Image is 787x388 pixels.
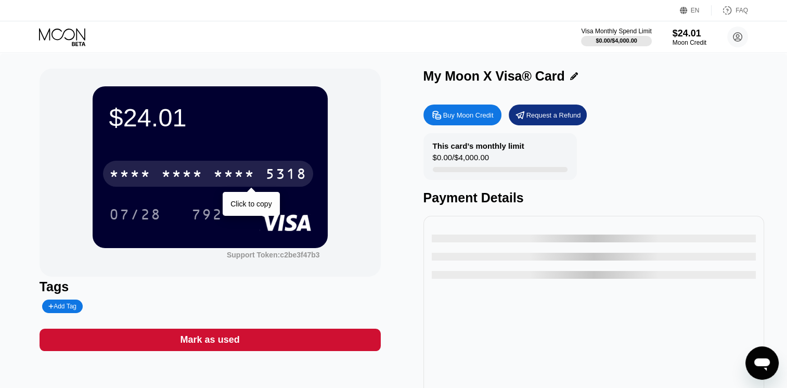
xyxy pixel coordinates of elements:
[673,28,706,39] div: $24.01
[109,208,161,224] div: 07/28
[40,279,381,294] div: Tags
[691,7,700,14] div: EN
[526,111,581,120] div: Request a Refund
[581,28,651,35] div: Visa Monthly Spend Limit
[180,334,240,346] div: Mark as used
[680,5,712,16] div: EN
[596,37,637,44] div: $0.00 / $4,000.00
[191,208,223,224] div: 792
[42,300,83,313] div: Add Tag
[712,5,748,16] div: FAQ
[433,153,489,167] div: $0.00 / $4,000.00
[673,28,706,46] div: $24.01Moon Credit
[227,251,320,259] div: Support Token:c2be3f47b3
[184,201,230,227] div: 792
[227,251,320,259] div: Support Token: c2be3f47b3
[509,105,587,125] div: Request a Refund
[109,103,311,132] div: $24.01
[423,69,565,84] div: My Moon X Visa® Card
[230,200,272,208] div: Click to copy
[745,346,779,380] iframe: Button to launch messaging window
[48,303,76,310] div: Add Tag
[265,167,307,184] div: 5318
[736,7,748,14] div: FAQ
[423,105,501,125] div: Buy Moon Credit
[443,111,494,120] div: Buy Moon Credit
[40,329,381,351] div: Mark as used
[423,190,765,205] div: Payment Details
[433,141,524,150] div: This card’s monthly limit
[673,39,706,46] div: Moon Credit
[101,201,169,227] div: 07/28
[581,28,651,46] div: Visa Monthly Spend Limit$0.00/$4,000.00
